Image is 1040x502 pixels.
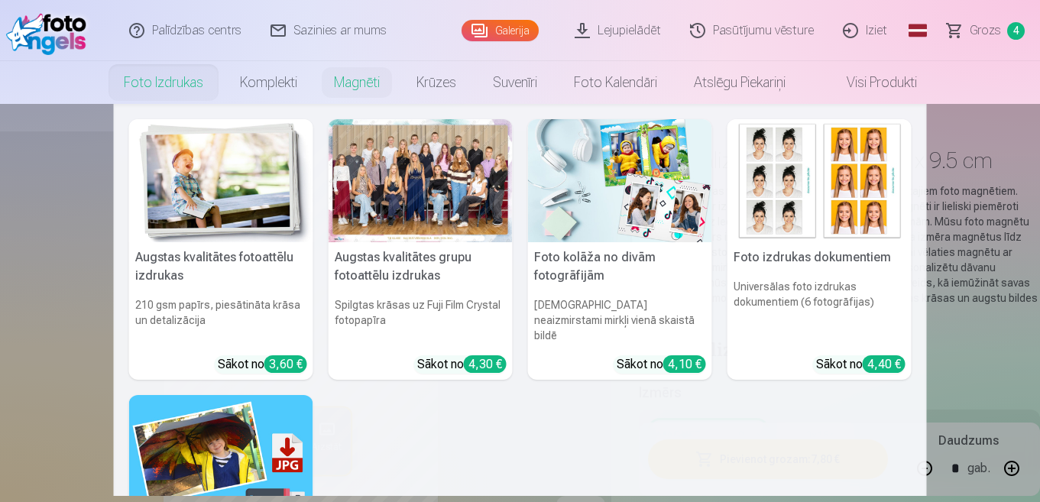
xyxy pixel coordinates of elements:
[617,355,706,374] div: Sākot no
[264,355,307,373] div: 3,60 €
[129,242,313,291] h5: Augstas kvalitātes fotoattēlu izdrukas
[218,355,307,374] div: Sākot no
[528,119,712,380] a: Foto kolāža no divām fotogrāfijāmFoto kolāža no divām fotogrāfijām[DEMOGRAPHIC_DATA] neaizmirstam...
[316,61,398,104] a: Magnēti
[863,355,906,373] div: 4,40 €
[676,61,804,104] a: Atslēgu piekariņi
[222,61,316,104] a: Komplekti
[417,355,507,374] div: Sākot no
[727,119,912,242] img: Foto izdrukas dokumentiem
[727,273,912,349] h6: Universālas foto izdrukas dokumentiem (6 fotogrāfijas)
[528,291,712,349] h6: [DEMOGRAPHIC_DATA] neaizmirstami mirkļi vienā skaistā bildē
[329,291,513,349] h6: Spilgtas krāsas uz Fuji Film Crystal fotopapīra
[129,291,313,349] h6: 210 gsm papīrs, piesātināta krāsa un detalizācija
[105,61,222,104] a: Foto izdrukas
[804,61,935,104] a: Visi produkti
[727,119,912,380] a: Foto izdrukas dokumentiemFoto izdrukas dokumentiemUniversālas foto izdrukas dokumentiem (6 fotogr...
[970,21,1001,40] span: Grozs
[528,119,712,242] img: Foto kolāža no divām fotogrāfijām
[329,119,513,380] a: Augstas kvalitātes grupu fotoattēlu izdrukasSpilgtas krāsas uz Fuji Film Crystal fotopapīraSākot ...
[1007,22,1025,40] span: 4
[129,119,313,242] img: Augstas kvalitātes fotoattēlu izdrukas
[727,242,912,273] h5: Foto izdrukas dokumentiem
[475,61,556,104] a: Suvenīri
[6,6,94,55] img: /fa1
[462,20,539,41] a: Galerija
[663,355,706,373] div: 4,10 €
[398,61,475,104] a: Krūzes
[464,355,507,373] div: 4,30 €
[816,355,906,374] div: Sākot no
[129,119,313,380] a: Augstas kvalitātes fotoattēlu izdrukasAugstas kvalitātes fotoattēlu izdrukas210 gsm papīrs, piesā...
[556,61,676,104] a: Foto kalendāri
[329,242,513,291] h5: Augstas kvalitātes grupu fotoattēlu izdrukas
[528,242,712,291] h5: Foto kolāža no divām fotogrāfijām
